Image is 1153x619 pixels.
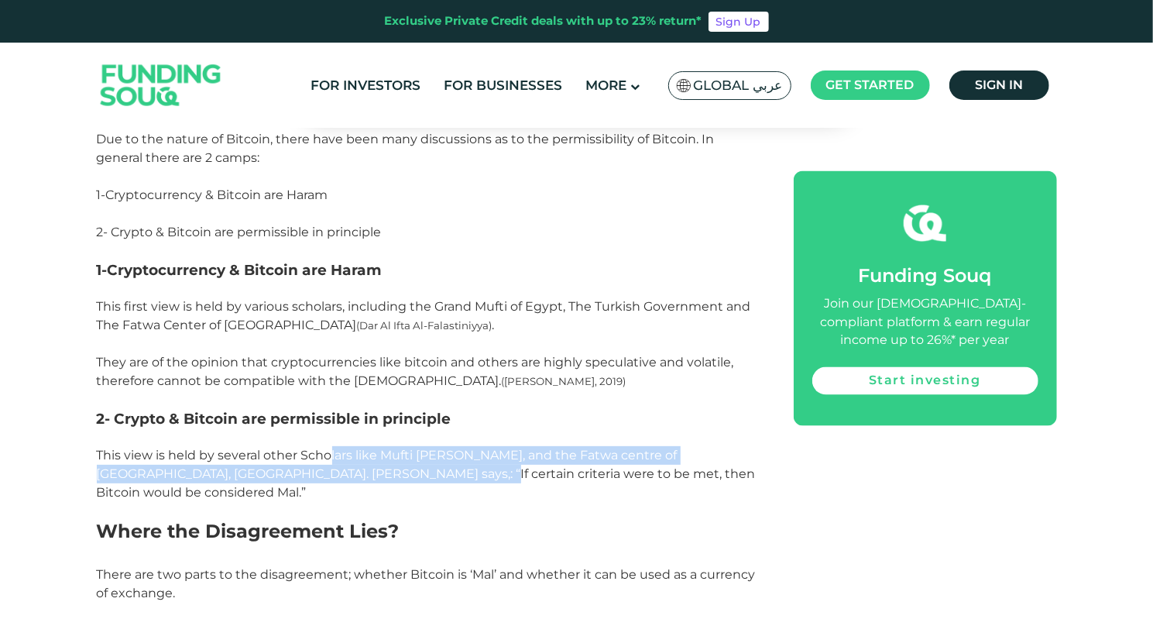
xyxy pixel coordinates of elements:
span: 1- [97,261,108,279]
img: SA Flag [677,79,691,92]
span: Cryptocurrency & Bitcoin are Haram [108,261,383,279]
span: This view is held by several other Scholars like Mufti [PERSON_NAME], and the Fatwa centre of [GE... [97,448,756,500]
a: Start investing [812,366,1038,394]
img: Logo [85,46,237,125]
img: fsicon [904,201,946,244]
a: For Investors [307,73,424,98]
span: This first view is held by various scholars, including the Grand Mufti of Egypt, The Turkish Gove... [97,299,751,388]
a: For Businesses [440,73,566,98]
span: Sign in [975,77,1023,92]
span: Due to the nature of Bitcoin, there have been many discussions as to the permissibility of Bitcoi... [97,132,715,165]
span: Cryptocurrency & Bitcoin are Haram [106,187,328,202]
a: Sign in [949,70,1049,100]
span: 2- Crypto & Bitcoin are permissible in principle [97,410,451,428]
span: There are two parts to the disagreement; whether Bitcoin is ‘Mal’ and whether it can be used as a... [97,567,756,600]
span: 2- Crypto & Bitcoin are permissible in principle [97,225,382,239]
span: 1- [97,187,106,202]
span: Where the Disagreement Lies? [97,520,400,542]
span: ([PERSON_NAME], 2019) [502,375,626,387]
span: Global عربي [694,77,783,95]
a: Sign Up [709,12,769,32]
div: Join our [DEMOGRAPHIC_DATA]-compliant platform & earn regular income up to 26%* per year [812,294,1038,349]
div: Exclusive Private Credit deals with up to 23% return* [385,12,702,30]
span: Get started [826,77,915,92]
span: Funding Souq [859,263,992,286]
span: More [585,77,626,93]
span: (Dar Al Ifta Al-Falastiniyya) [357,319,492,332]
